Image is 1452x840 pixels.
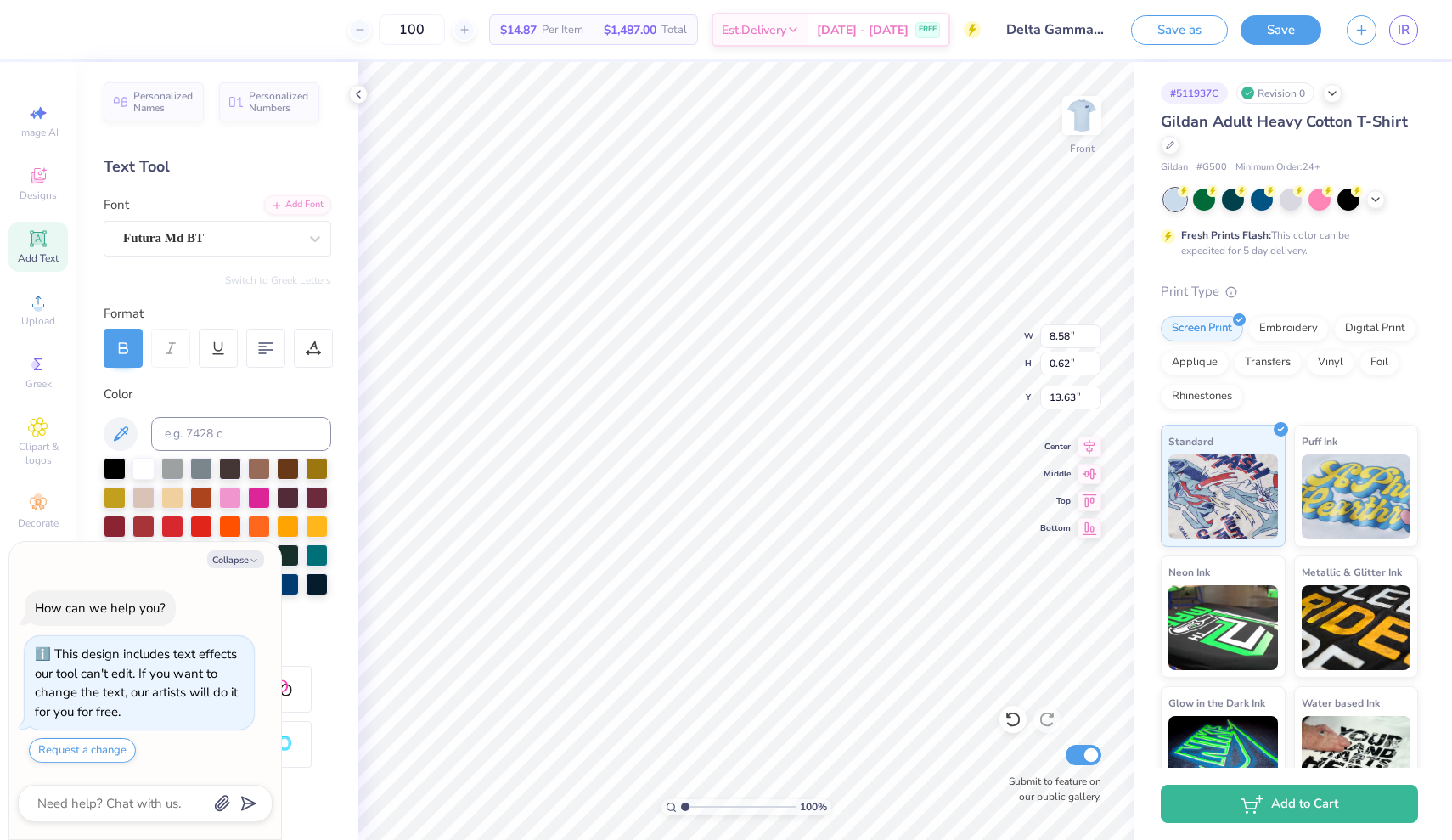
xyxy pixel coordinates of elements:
[919,24,937,36] span: FREE
[104,195,129,215] label: Font
[249,90,309,114] span: Personalized Numbers
[500,21,537,39] span: $14.87
[1161,350,1229,375] div: Applique
[35,646,238,720] div: This design includes text effects our tool can't edit. If you want to change the text, our artist...
[1302,432,1337,450] span: Puff Ink
[542,21,583,39] span: Per Item
[1161,785,1418,823] button: Add to Cart
[1168,585,1278,670] img: Neon Ink
[722,21,786,39] span: Est. Delivery
[1234,350,1302,375] div: Transfers
[1040,495,1071,507] span: Top
[133,90,194,114] span: Personalized Names
[207,550,264,568] button: Collapse
[29,738,136,763] button: Request a change
[1161,111,1408,132] span: Gildan Adult Heavy Cotton T-Shirt
[104,304,333,324] div: Format
[1065,99,1099,132] img: Front
[1168,716,1278,801] img: Glow in the Dark Ink
[993,13,1118,47] input: Untitled Design
[1248,316,1329,341] div: Embroidery
[661,21,687,39] span: Total
[1389,15,1418,45] a: IR
[1334,316,1416,341] div: Digital Print
[379,14,445,45] input: – –
[18,251,59,265] span: Add Text
[225,273,331,287] button: Switch to Greek Letters
[19,126,59,139] span: Image AI
[25,377,52,391] span: Greek
[1302,716,1411,801] img: Water based Ink
[1161,282,1418,302] div: Print Type
[1302,694,1380,712] span: Water based Ink
[1181,228,1390,258] div: This color can be expedited for 5 day delivery.
[1359,350,1399,375] div: Foil
[1241,15,1321,45] button: Save
[1168,432,1213,450] span: Standard
[1131,15,1228,45] button: Save as
[817,21,909,39] span: [DATE] - [DATE]
[1168,454,1278,539] img: Standard
[1302,563,1402,581] span: Metallic & Glitter Ink
[104,155,331,178] div: Text Tool
[1398,20,1410,40] span: IR
[1040,522,1071,534] span: Bottom
[18,516,59,530] span: Decorate
[1161,384,1243,409] div: Rhinestones
[1168,694,1265,712] span: Glow in the Dark Ink
[1236,82,1314,104] div: Revision 0
[999,774,1101,804] label: Submit to feature on our public gallery.
[1307,350,1354,375] div: Vinyl
[21,314,55,328] span: Upload
[1168,563,1210,581] span: Neon Ink
[1070,141,1095,156] div: Front
[1196,161,1227,175] span: # G500
[1040,468,1071,480] span: Middle
[264,195,331,215] div: Add Font
[1161,316,1243,341] div: Screen Print
[1161,82,1228,104] div: # 511937C
[1181,228,1271,242] strong: Fresh Prints Flash:
[1302,454,1411,539] img: Puff Ink
[1235,161,1320,175] span: Minimum Order: 24 +
[8,440,68,467] span: Clipart & logos
[20,189,57,202] span: Designs
[35,600,166,617] div: How can we help you?
[800,799,827,815] span: 100 %
[604,21,656,39] span: $1,487.00
[1040,441,1071,453] span: Center
[104,385,331,404] div: Color
[1302,585,1411,670] img: Metallic & Glitter Ink
[1161,161,1188,175] span: Gildan
[151,417,331,451] input: e.g. 7428 c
